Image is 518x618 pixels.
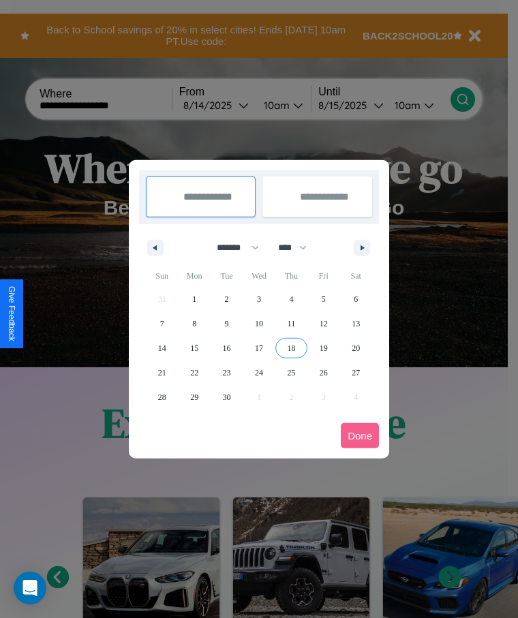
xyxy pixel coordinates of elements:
button: 25 [275,360,307,385]
span: 23 [223,360,231,385]
span: 1 [192,287,196,311]
span: 13 [352,311,360,336]
span: 14 [158,336,166,360]
button: 12 [307,311,339,336]
span: 28 [158,385,166,410]
span: 11 [288,311,296,336]
span: 8 [192,311,196,336]
button: 1 [178,287,210,311]
div: Open Intercom Messenger [14,572,46,604]
span: 25 [287,360,295,385]
span: 29 [190,385,198,410]
span: Tue [211,265,243,287]
span: 5 [322,287,326,311]
button: 23 [211,360,243,385]
button: 4 [275,287,307,311]
span: 15 [190,336,198,360]
button: 21 [146,360,178,385]
span: 18 [287,336,295,360]
button: 18 [275,336,307,360]
button: 5 [307,287,339,311]
span: 7 [160,311,164,336]
button: 17 [243,336,275,360]
span: Thu [275,265,307,287]
span: 26 [320,360,328,385]
div: Give Feedback [7,286,16,341]
button: 9 [211,311,243,336]
span: 2 [225,287,229,311]
button: 26 [307,360,339,385]
button: 22 [178,360,210,385]
span: 9 [225,311,229,336]
button: Done [341,423,379,448]
button: 7 [146,311,178,336]
button: 19 [307,336,339,360]
button: 11 [275,311,307,336]
span: 12 [320,311,328,336]
button: 20 [340,336,372,360]
span: 20 [352,336,360,360]
button: 3 [243,287,275,311]
button: 8 [178,311,210,336]
span: 24 [255,360,263,385]
button: 16 [211,336,243,360]
span: 16 [223,336,231,360]
span: 19 [320,336,328,360]
button: 2 [211,287,243,311]
span: Wed [243,265,275,287]
button: 28 [146,385,178,410]
span: Fri [307,265,339,287]
span: 27 [352,360,360,385]
span: 3 [257,287,261,311]
button: 6 [340,287,372,311]
button: 14 [146,336,178,360]
button: 24 [243,360,275,385]
span: Sat [340,265,372,287]
span: 4 [289,287,293,311]
button: 27 [340,360,372,385]
span: Mon [178,265,210,287]
span: 30 [223,385,231,410]
button: 30 [211,385,243,410]
button: 10 [243,311,275,336]
span: 21 [158,360,166,385]
span: 10 [255,311,263,336]
span: 17 [255,336,263,360]
button: 29 [178,385,210,410]
button: 13 [340,311,372,336]
button: 15 [178,336,210,360]
span: 6 [354,287,358,311]
span: Sun [146,265,178,287]
span: 22 [190,360,198,385]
